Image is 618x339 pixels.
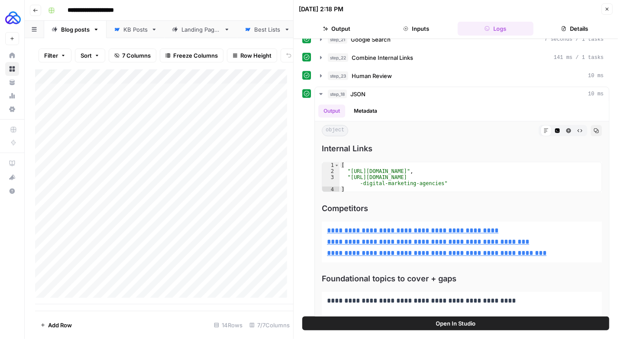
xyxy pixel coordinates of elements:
[81,51,92,60] span: Sort
[588,90,604,98] span: 10 ms
[322,163,340,169] div: 1
[48,321,72,329] span: Add Row
[322,273,602,285] span: Foundational topics to cover + gaps
[544,36,604,43] span: 7 seconds / 1 tasks
[123,25,148,34] div: KB Posts
[44,21,107,38] a: Blog posts
[554,54,604,62] span: 141 ms / 1 tasks
[6,171,19,184] div: What's new?
[302,316,609,330] button: Open In Studio
[5,75,19,89] a: Your Data
[254,25,281,34] div: Best Lists
[322,175,340,187] div: 3
[173,51,218,60] span: Freeze Columns
[350,90,366,98] span: JSON
[5,89,19,103] a: Usage
[299,22,375,36] button: Output
[328,53,348,62] span: step_22
[328,72,348,80] span: step_23
[588,72,604,80] span: 10 ms
[5,156,19,170] a: AirOps Academy
[315,69,609,83] button: 10 ms
[322,187,340,193] div: 4
[5,62,19,76] a: Browse
[352,53,413,62] span: Combine Internal Links
[240,51,272,60] span: Row Height
[322,125,348,137] span: object
[322,203,602,215] span: Competitors
[5,10,21,26] img: AUQ Logo
[181,25,220,34] div: Landing Pages
[322,169,340,175] div: 2
[109,49,156,62] button: 7 Columns
[378,22,454,36] button: Inputs
[436,319,476,328] span: Open In Studio
[44,51,58,60] span: Filter
[237,21,298,38] a: Best Lists
[5,7,19,29] button: Workspace: AUQ
[334,163,339,169] span: Toggle code folding, rows 1 through 4
[246,318,293,332] div: 7/7 Columns
[5,184,19,198] button: Help + Support
[39,49,71,62] button: Filter
[315,87,609,101] button: 10 ms
[328,90,347,98] span: step_18
[35,318,77,332] button: Add Row
[227,49,277,62] button: Row Height
[5,170,19,184] button: What's new?
[315,51,609,65] button: 141 ms / 1 tasks
[5,102,19,116] a: Settings
[107,21,165,38] a: KB Posts
[165,21,237,38] a: Landing Pages
[322,143,602,155] span: Internal Links
[5,49,19,62] a: Home
[318,105,345,118] button: Output
[328,35,347,44] span: step_21
[122,51,151,60] span: 7 Columns
[160,49,223,62] button: Freeze Columns
[349,105,382,118] button: Metadata
[351,35,391,44] span: Google Search
[537,22,613,36] button: Details
[315,101,609,318] div: 10 ms
[61,25,90,34] div: Blog posts
[458,22,534,36] button: Logs
[352,72,392,80] span: Human Review
[315,33,609,46] button: 7 seconds / 1 tasks
[75,49,105,62] button: Sort
[299,5,343,13] div: [DATE] 2:18 PM
[210,318,246,332] div: 14 Rows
